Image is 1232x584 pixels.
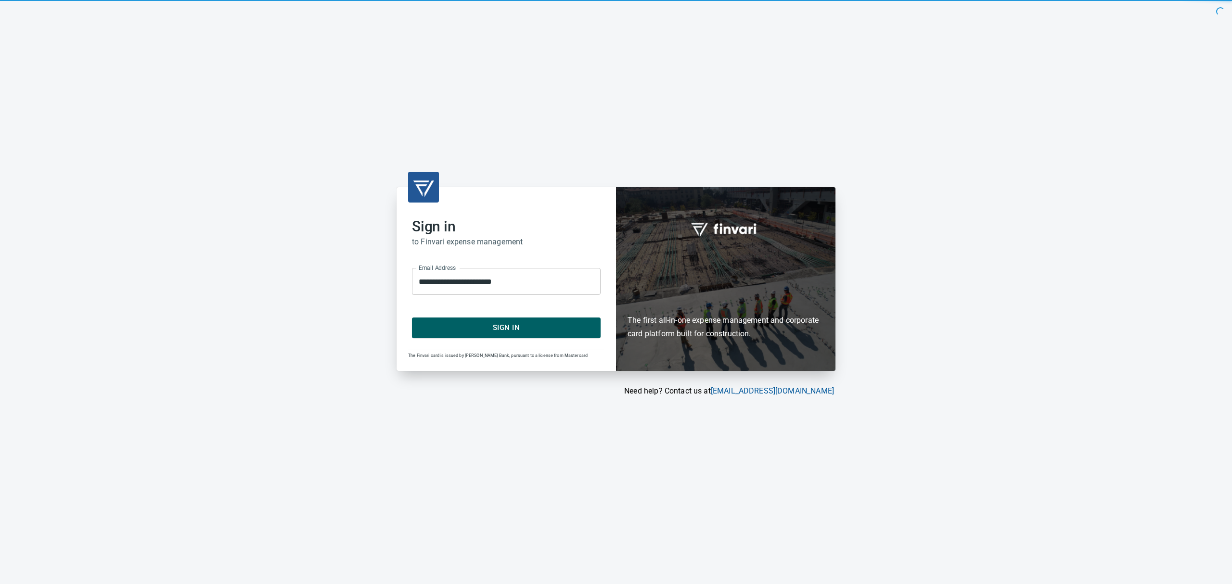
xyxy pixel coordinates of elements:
[412,235,601,249] h6: to Finvari expense management
[711,386,834,395] a: [EMAIL_ADDRESS][DOMAIN_NAME]
[423,321,590,334] span: Sign In
[412,218,601,235] h2: Sign in
[412,317,601,338] button: Sign In
[690,217,762,240] img: fullword_logo_white.png
[412,176,435,199] img: transparent_logo.png
[397,385,834,397] p: Need help? Contact us at
[616,187,835,370] div: Finvari
[628,258,824,341] h6: The first all-in-one expense management and corporate card platform built for construction.
[408,353,588,358] span: The Finvari card is issued by [PERSON_NAME] Bank, pursuant to a license from Mastercard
